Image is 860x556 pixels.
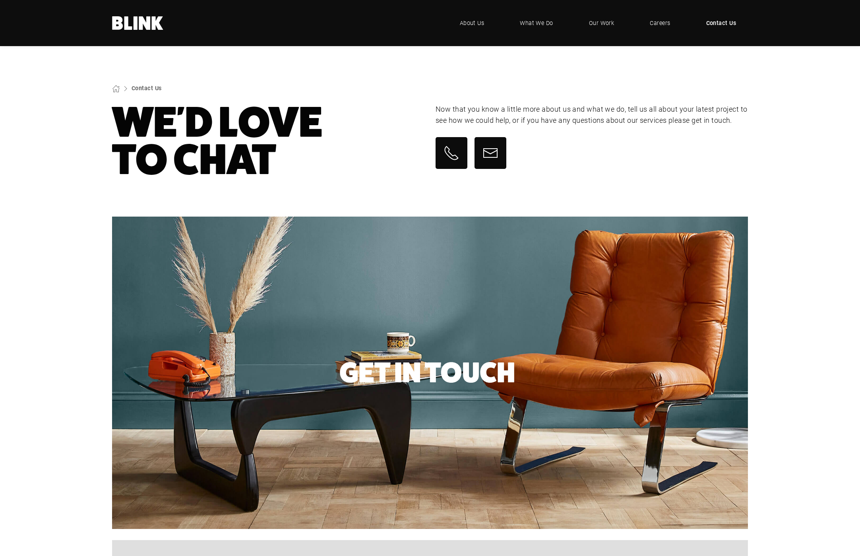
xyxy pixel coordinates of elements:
[107,217,748,529] li: 1 of 1
[132,84,162,92] a: Contact Us
[112,217,748,529] img: Contact Us
[577,11,626,35] a: Our Work
[706,19,736,27] span: Contact Us
[460,19,484,27] span: About Us
[436,104,748,126] p: Now that you know a little more about us and what we do, tell us all about your latest project to...
[112,104,424,178] h1: We'd Love To Chat
[339,360,515,386] h2: Get In Touch
[694,11,748,35] a: Contact Us
[520,19,553,27] span: What We Do
[589,19,614,27] span: Our Work
[638,11,682,35] a: Careers
[650,19,670,27] span: Careers
[508,11,565,35] a: What We Do
[112,16,164,30] a: Home
[448,11,496,35] a: About Us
